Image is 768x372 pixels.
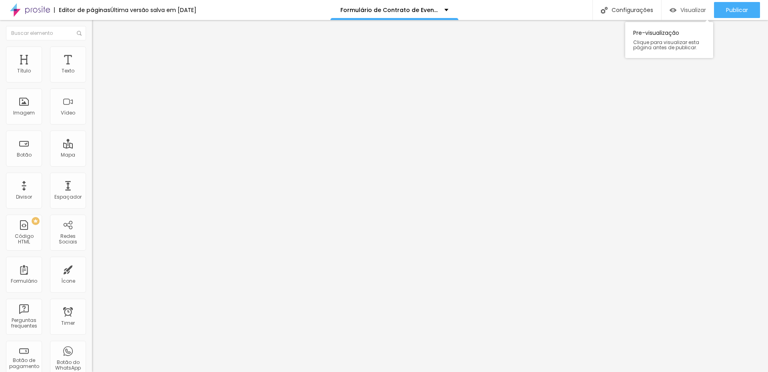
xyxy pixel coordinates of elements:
div: Última versão salva em [DATE] [110,7,196,13]
div: Espaçador [54,194,82,200]
img: Icone [601,7,608,14]
div: Timer [61,320,75,326]
button: Publicar [714,2,760,18]
div: Botão [17,152,32,158]
input: Buscar elemento [6,26,86,40]
div: Vídeo [61,110,75,116]
div: Código HTML [8,233,40,245]
div: Divisor [16,194,32,200]
img: Icone [77,31,82,36]
button: Visualizar [662,2,714,18]
span: Publicar [726,7,748,13]
div: Título [17,68,31,74]
div: Pre-visualização [625,22,713,58]
iframe: Editor [92,20,768,372]
div: Ícone [61,278,75,284]
div: Formulário [11,278,37,284]
span: Clique para visualizar esta página antes de publicar. [633,40,705,50]
span: Visualizar [680,7,706,13]
div: Redes Sociais [52,233,84,245]
div: Imagem [13,110,35,116]
div: Botão do WhatsApp [52,360,84,371]
p: Formulário de Contrato de Eventos [340,7,438,13]
div: Perguntas frequentes [8,318,40,329]
img: view-1.svg [670,7,676,14]
div: Editor de páginas [54,7,110,13]
div: Mapa [61,152,75,158]
div: Botão de pagamento [8,358,40,369]
div: Texto [62,68,74,74]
